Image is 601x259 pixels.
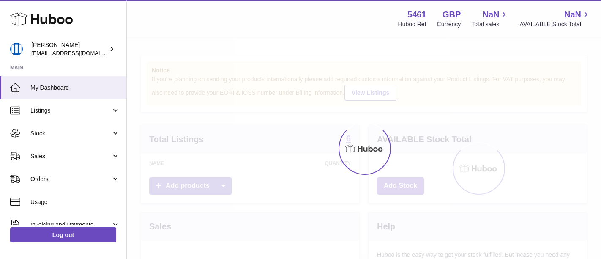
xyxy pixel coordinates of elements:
[30,198,120,206] span: Usage
[31,41,107,57] div: [PERSON_NAME]
[471,20,509,28] span: Total sales
[407,9,426,20] strong: 5461
[443,9,461,20] strong: GBP
[482,9,499,20] span: NaN
[30,84,120,92] span: My Dashboard
[30,107,111,115] span: Listings
[30,129,111,138] span: Stock
[10,43,23,55] img: oksana@monimoto.com
[30,152,111,160] span: Sales
[398,20,426,28] div: Huboo Ref
[471,9,509,28] a: NaN Total sales
[30,221,111,229] span: Invoicing and Payments
[519,9,591,28] a: NaN AVAILABLE Stock Total
[30,175,111,183] span: Orders
[519,20,591,28] span: AVAILABLE Stock Total
[564,9,581,20] span: NaN
[10,227,116,242] a: Log out
[31,50,124,56] span: [EMAIL_ADDRESS][DOMAIN_NAME]
[437,20,461,28] div: Currency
